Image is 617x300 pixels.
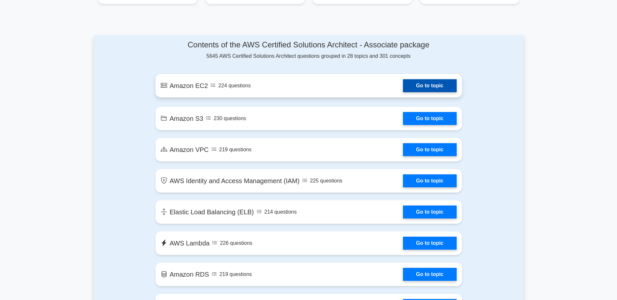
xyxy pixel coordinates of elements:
div: 5645 AWS Certified Solutions Architect questions grouped in 28 topics and 301 concepts [155,40,462,60]
h4: Contents of the AWS Certified Solutions Architect - Associate package [155,40,462,50]
a: Go to topic [403,143,456,156]
a: Go to topic [403,206,456,219]
a: Go to topic [403,268,456,281]
a: Go to topic [403,79,456,92]
a: Go to topic [403,237,456,250]
a: Go to topic [403,174,456,187]
a: Go to topic [403,112,456,125]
